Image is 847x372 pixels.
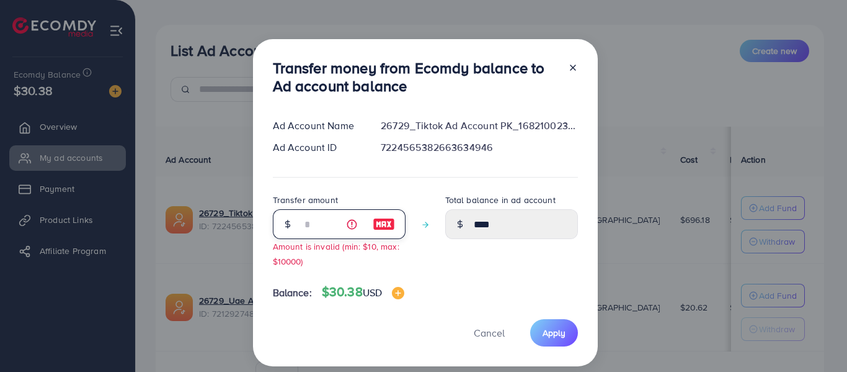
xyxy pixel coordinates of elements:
[392,287,404,299] img: image
[458,319,520,346] button: Cancel
[273,286,312,300] span: Balance:
[273,194,338,206] label: Transfer amount
[371,119,587,133] div: 26729_Tiktok Ad Account PK_1682100235915
[373,217,395,232] img: image
[273,240,399,266] small: Amount is invalid (min: $10, max: $10000)
[530,319,578,346] button: Apply
[371,140,587,155] div: 7224565382663634946
[445,194,556,206] label: Total balance in ad account
[474,326,505,340] span: Cancel
[543,327,565,339] span: Apply
[322,284,404,300] h4: $30.38
[263,119,371,133] div: Ad Account Name
[794,316,838,363] iframe: Chat
[263,140,371,155] div: Ad Account ID
[273,59,558,95] h3: Transfer money from Ecomdy balance to Ad account balance
[363,286,382,299] span: USD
